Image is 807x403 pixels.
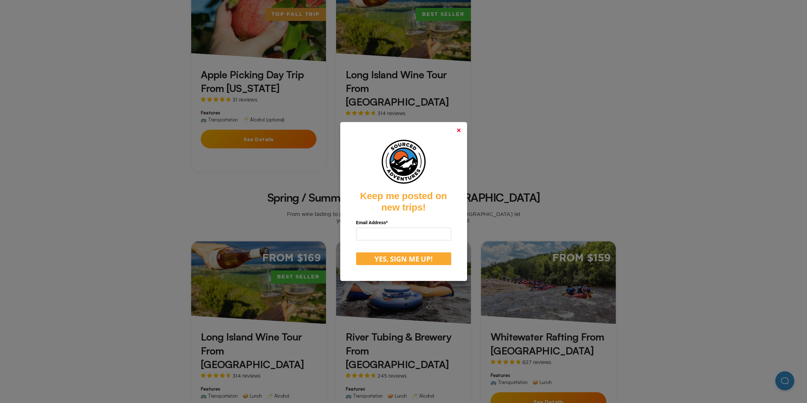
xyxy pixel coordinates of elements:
span: Required [386,220,387,225]
label: Email Address [356,218,451,228]
strong: Keep me posted on new trips! [360,191,447,212]
button: YES, SIGN ME UP! [356,252,451,265]
img: embeddable_f52835b3-fa50-4962-8cab-d8092fc8502a.png [380,138,427,185]
a: Close [451,123,466,138]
